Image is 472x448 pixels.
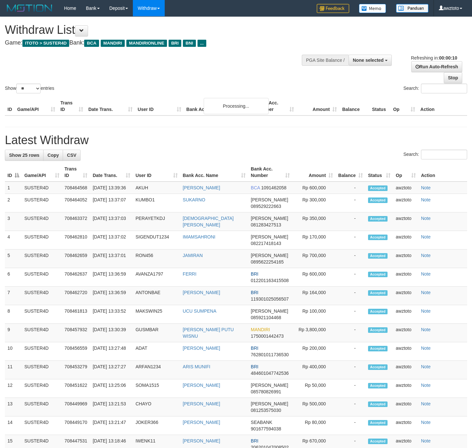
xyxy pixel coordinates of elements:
td: 708462720 [62,287,90,305]
span: SEABANK [251,420,272,425]
span: Accepted [368,420,388,426]
a: Note [421,253,431,258]
a: JAMIRAN [183,253,203,258]
td: [DATE] 13:36:59 [90,268,133,287]
span: Accepted [368,401,388,407]
td: 6 [5,268,22,287]
th: Amount [297,97,339,115]
td: [DATE] 13:37:02 [90,231,133,250]
td: [DATE] 13:33:52 [90,305,133,324]
th: Action [418,97,467,115]
span: BCA [251,185,260,190]
td: SUSTER4D [22,194,62,212]
h4: Game: Bank: [5,40,308,46]
a: [PERSON_NAME] [183,185,220,190]
span: Copy 119301025056507 to clipboard [251,296,289,302]
span: None selected [353,58,384,63]
a: Note [421,185,431,190]
span: [PERSON_NAME] [251,401,288,406]
td: Rp 350,000 [292,212,336,231]
span: Accepted [368,272,388,277]
span: Copy 1091462058 to clipboard [261,185,287,190]
td: 5 [5,250,22,268]
td: awztoto [393,212,418,231]
td: 3 [5,212,22,231]
td: SUSTER4D [22,361,62,379]
span: BRI [251,438,258,443]
td: - [336,250,365,268]
td: Rp 200,000 [292,342,336,361]
span: Accepted [368,235,388,240]
td: GUSMBAR [133,324,180,342]
a: IMAMSAHRONI [183,234,215,239]
td: 12 [5,379,22,398]
th: Date Trans.: activate to sort column ascending [90,163,133,182]
a: Note [421,364,431,369]
td: AVANZA1797 [133,268,180,287]
td: 708449170 [62,416,90,435]
td: 2 [5,194,22,212]
td: Rp 300,000 [292,194,336,212]
td: - [336,287,365,305]
td: SUSTER4D [22,182,62,194]
td: Rp 600,000 [292,182,336,194]
td: awztoto [393,379,418,398]
td: [DATE] 13:37:03 [90,212,133,231]
td: awztoto [393,194,418,212]
td: [DATE] 13:21:53 [90,398,133,416]
th: Game/API [15,97,58,115]
td: Rp 80,000 [292,416,336,435]
td: [DATE] 13:36:59 [90,287,133,305]
span: [PERSON_NAME] [251,216,288,221]
input: Search: [421,84,467,93]
td: awztoto [393,305,418,324]
td: 10 [5,342,22,361]
span: Accepted [368,346,388,351]
td: SUSTER4D [22,416,62,435]
span: MANDIRI [251,327,270,332]
td: 708461813 [62,305,90,324]
td: AKUH [133,182,180,194]
span: Copy 901677594038 to clipboard [251,426,281,431]
td: SUSTER4D [22,305,62,324]
td: [DATE] 13:37:07 [90,194,133,212]
div: PGA Site Balance / [302,55,349,66]
span: Copy [47,153,59,158]
a: [PERSON_NAME] [183,438,220,443]
td: 708462637 [62,268,90,287]
td: 708456559 [62,342,90,361]
td: [DATE] 13:21:47 [90,416,133,435]
td: 1 [5,182,22,194]
td: KUMBO1 [133,194,180,212]
a: Note [421,216,431,221]
img: Button%20Memo.svg [359,4,386,13]
span: Copy 762801011736530 to clipboard [251,352,289,357]
a: Note [421,290,431,295]
td: 708462810 [62,231,90,250]
td: 14 [5,416,22,435]
span: Accepted [368,290,388,296]
a: [PERSON_NAME] [183,401,220,406]
th: Balance: activate to sort column ascending [336,163,365,182]
span: [PERSON_NAME] [251,253,288,258]
th: ID: activate to sort column descending [5,163,22,182]
td: SUSTER4D [22,398,62,416]
td: 13 [5,398,22,416]
td: [DATE] 13:25:06 [90,379,133,398]
th: Status [369,97,390,115]
img: MOTION_logo.png [5,3,54,13]
td: 708457932 [62,324,90,342]
span: Copy 0895622254165 to clipboard [251,259,284,265]
span: Copy 082217418143 to clipboard [251,241,281,246]
td: SUSTER4D [22,379,62,398]
span: ITOTO > SUSTER4D [22,40,69,47]
td: Rp 600,000 [292,268,336,287]
th: Bank Acc. Number [254,97,297,115]
td: CHAYO [133,398,180,416]
label: Search: [403,150,467,159]
td: [DATE] 13:37:01 [90,250,133,268]
a: Note [421,346,431,351]
td: SUSTER4D [22,268,62,287]
span: Accepted [368,216,388,222]
td: 7 [5,287,22,305]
